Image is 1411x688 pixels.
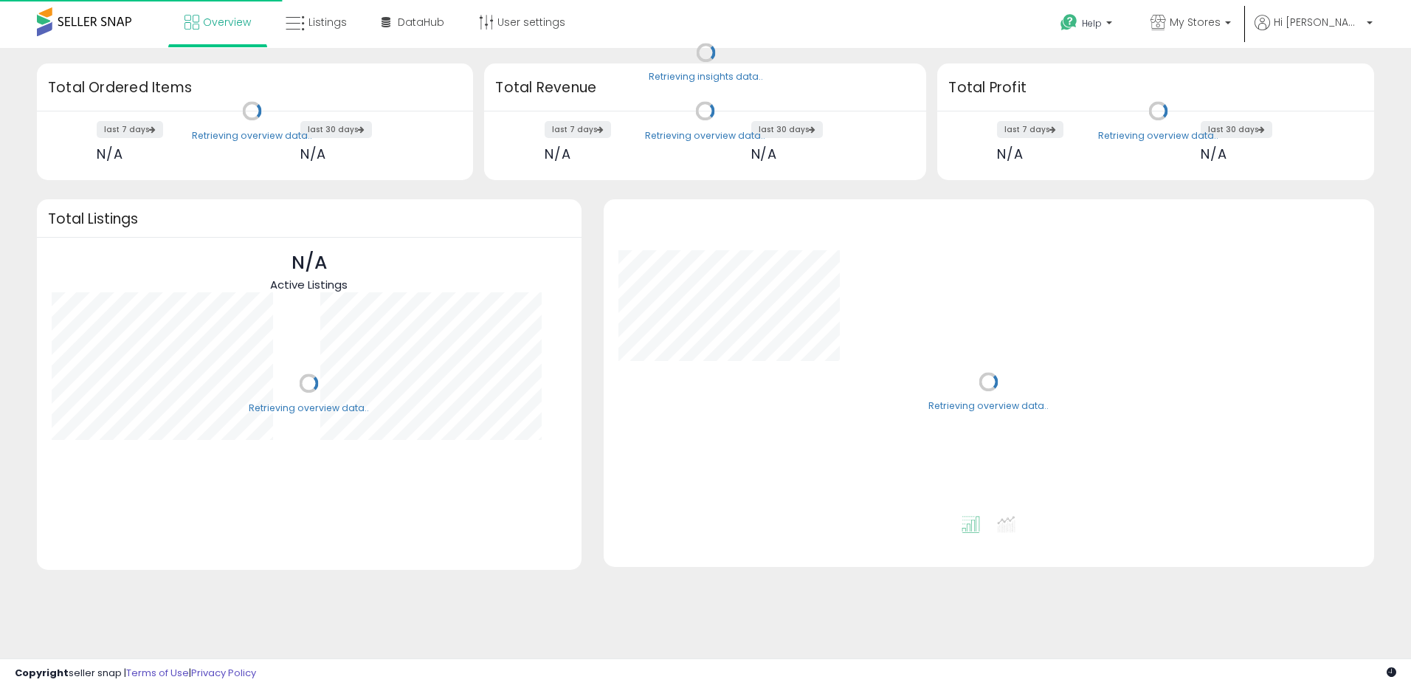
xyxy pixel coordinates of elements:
span: Overview [203,15,251,30]
a: Help [1049,2,1127,48]
span: Help [1082,17,1102,30]
div: Retrieving overview data.. [645,129,765,142]
div: Retrieving overview data.. [249,402,369,415]
div: Retrieving overview data.. [1098,129,1218,142]
span: Listings [308,15,347,30]
i: Get Help [1060,13,1078,32]
div: Retrieving overview data.. [928,400,1049,413]
span: Hi [PERSON_NAME] [1274,15,1362,30]
span: My Stores [1170,15,1221,30]
div: Retrieving overview data.. [192,129,312,142]
span: DataHub [398,15,444,30]
a: Hi [PERSON_NAME] [1255,15,1373,48]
